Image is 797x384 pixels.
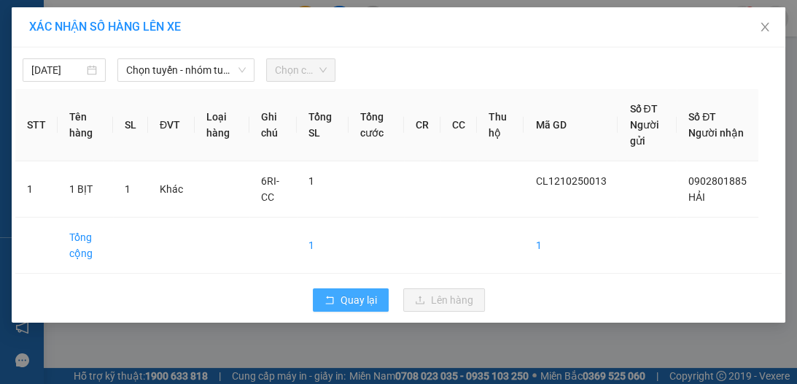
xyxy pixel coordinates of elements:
span: XÁC NHẬN SỐ HÀNG LÊN XE [29,20,181,34]
td: Khác [148,161,195,218]
th: Ghi chú [249,89,297,161]
th: Tên hàng [58,89,113,161]
span: close [759,21,771,33]
span: 1 [125,183,131,195]
input: 12/10/2025 [31,62,84,78]
td: 1 [524,218,618,274]
th: ĐVT [148,89,195,161]
th: Tổng SL [297,89,349,161]
td: Tổng cộng [58,218,113,274]
span: 1 [308,175,314,187]
span: HẢI [688,191,705,203]
th: CC [440,89,477,161]
td: 1 [297,218,349,274]
th: Tổng cước [349,89,404,161]
span: Chọn tuyến - nhóm tuyến [126,59,246,81]
span: Chọn chuyến [275,59,327,81]
th: CR [404,89,440,161]
button: uploadLên hàng [403,288,485,312]
span: Người nhận [688,127,744,139]
th: Loại hàng [195,89,249,161]
span: Người gửi [629,119,658,147]
span: CL1210250013 [535,175,606,187]
th: SL [113,89,148,161]
th: STT [15,89,58,161]
td: 1 BỊT [58,161,113,218]
span: Quay lại [341,292,377,308]
span: down [238,66,246,74]
span: 0902801885 [688,175,747,187]
td: 1 [15,161,58,218]
span: 6RI-CC [261,175,279,203]
span: rollback [324,295,335,307]
button: Close [744,7,785,48]
button: rollbackQuay lại [313,288,389,312]
span: Số ĐT [629,103,657,115]
th: Mã GD [524,89,618,161]
th: Thu hộ [477,89,524,161]
span: Số ĐT [688,111,716,123]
